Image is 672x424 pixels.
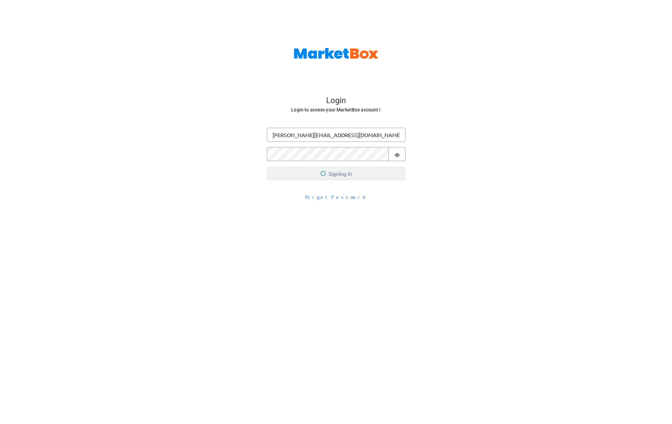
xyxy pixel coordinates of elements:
h6: Login to access your MarketBox account ! [267,106,405,114]
button: Forgot Password [301,191,372,203]
button: Show password [389,147,406,161]
img: MarketBox logo [294,48,379,59]
button: Signing in [267,166,406,180]
h4: Login [267,96,405,106]
span: Signing in [320,169,352,177]
input: Enter your email [267,128,406,142]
